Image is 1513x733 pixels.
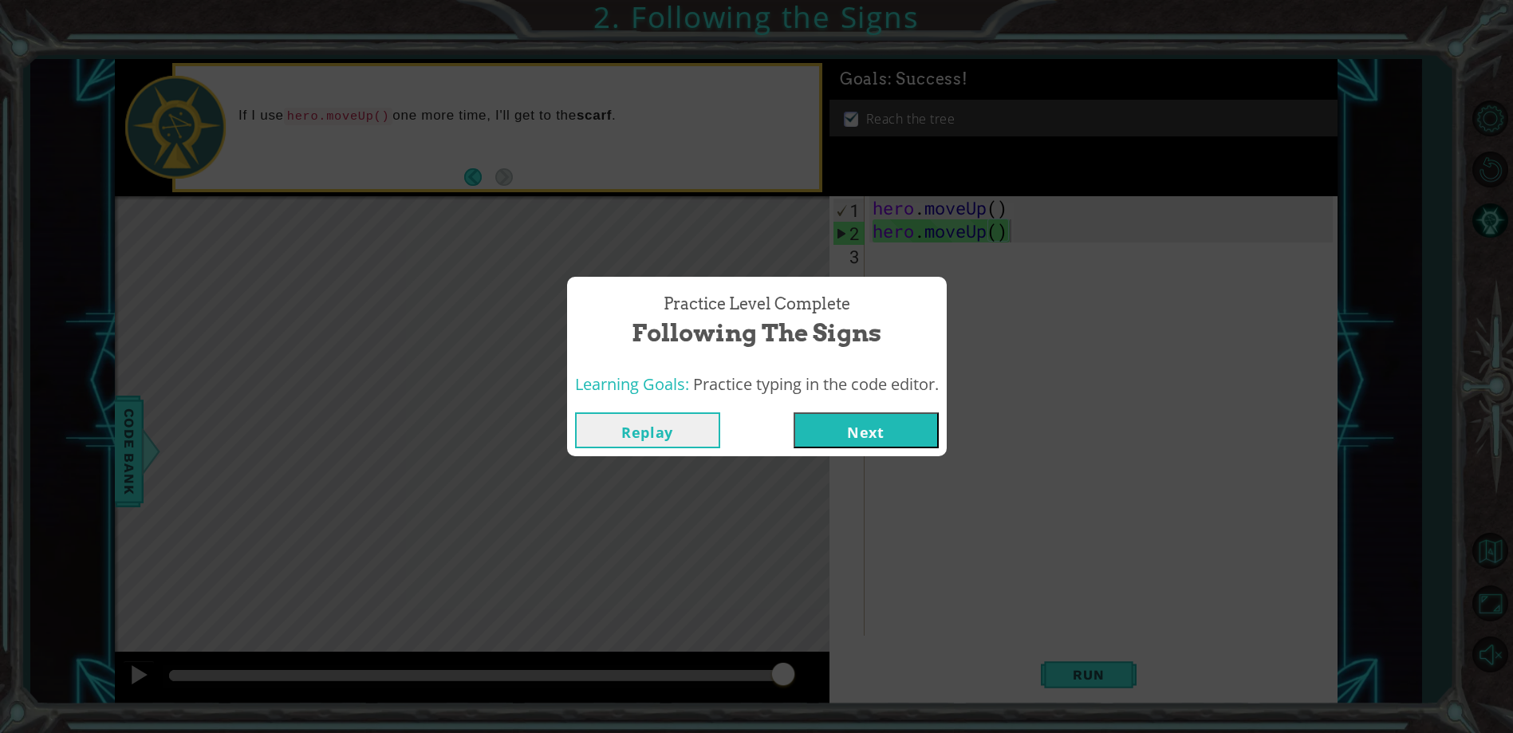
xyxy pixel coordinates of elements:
button: Next [794,412,939,448]
span: Practice typing in the code editor. [693,373,939,395]
span: Practice Level Complete [664,293,850,316]
span: Learning Goals: [575,373,689,395]
button: Replay [575,412,720,448]
span: Following the Signs [632,316,881,350]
